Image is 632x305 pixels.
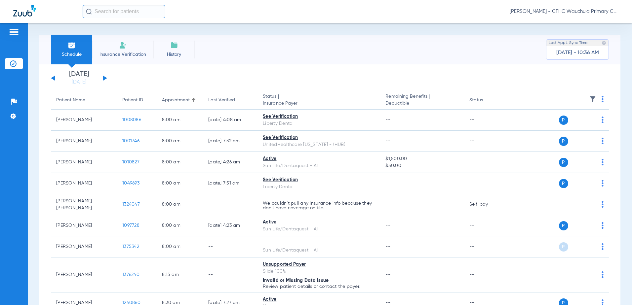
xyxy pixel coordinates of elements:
[263,226,375,233] div: Sun Life/Dentaquest - AI
[385,300,390,305] span: --
[203,173,257,194] td: [DATE] 7:51 AM
[9,28,19,36] img: hamburger-icon
[122,139,139,143] span: 1001746
[464,215,509,236] td: --
[157,194,203,215] td: 8:00 AM
[380,91,464,110] th: Remaining Benefits |
[203,257,257,292] td: --
[385,155,458,162] span: $1,500.00
[263,155,375,162] div: Active
[59,71,99,85] li: [DATE]
[385,181,390,186] span: --
[13,5,36,17] img: Zuub Logo
[602,138,604,144] img: group-dot-blue.svg
[263,240,375,247] div: --
[162,97,198,104] div: Appointment
[385,118,390,122] span: --
[263,177,375,184] div: See Verification
[559,179,568,188] span: P
[157,173,203,194] td: 8:00 AM
[263,113,375,120] div: See Verification
[602,41,606,45] img: last sync help info
[263,219,375,226] div: Active
[556,50,599,56] span: [DATE] - 10:36 AM
[385,244,390,249] span: --
[263,268,375,275] div: Slide 100%
[122,97,151,104] div: Patient ID
[208,97,235,104] div: Last Verified
[203,110,257,131] td: [DATE] 4:08 AM
[51,215,117,236] td: [PERSON_NAME]
[51,173,117,194] td: [PERSON_NAME]
[263,100,375,107] span: Insurance Payer
[122,118,141,122] span: 1008086
[157,152,203,173] td: 8:00 AM
[510,8,619,15] span: [PERSON_NAME] - CFHC Wauchula Primary Care Dental
[602,271,604,278] img: group-dot-blue.svg
[464,91,509,110] th: Status
[559,242,568,252] span: P
[162,97,190,104] div: Appointment
[158,51,190,58] span: History
[263,141,375,148] div: UnitedHealthcare [US_STATE] - (HUB)
[385,162,458,169] span: $50.00
[263,296,375,303] div: Active
[51,236,117,257] td: [PERSON_NAME]
[602,243,604,250] img: group-dot-blue.svg
[549,40,588,46] span: Last Appt. Sync Time:
[559,221,568,230] span: P
[263,120,375,127] div: Liberty Dental
[56,51,87,58] span: Schedule
[385,272,390,277] span: --
[385,202,390,207] span: --
[119,41,127,49] img: Manual Insurance Verification
[122,272,139,277] span: 1376240
[602,201,604,208] img: group-dot-blue.svg
[86,9,92,15] img: Search Icon
[157,257,203,292] td: 8:15 AM
[122,202,140,207] span: 1324047
[559,158,568,167] span: P
[157,236,203,257] td: 8:00 AM
[257,91,380,110] th: Status |
[122,97,143,104] div: Patient ID
[602,117,604,123] img: group-dot-blue.svg
[203,194,257,215] td: --
[83,5,165,18] input: Search for patients
[122,160,139,164] span: 1010827
[51,131,117,152] td: [PERSON_NAME]
[203,215,257,236] td: [DATE] 4:23 AM
[599,273,632,305] iframe: Chat Widget
[464,194,509,215] td: Self-pay
[208,97,252,104] div: Last Verified
[602,222,604,229] img: group-dot-blue.svg
[51,110,117,131] td: [PERSON_NAME]
[51,152,117,173] td: [PERSON_NAME]
[97,51,148,58] span: Insurance Verification
[464,173,509,194] td: --
[263,201,375,210] p: We couldn’t pull any insurance info because they don’t have coverage on file.
[263,284,375,289] p: Review patient details or contact the payer.
[203,236,257,257] td: --
[385,139,390,143] span: --
[559,116,568,125] span: P
[157,110,203,131] td: 8:00 AM
[263,184,375,190] div: Liberty Dental
[602,96,604,102] img: group-dot-blue.svg
[464,152,509,173] td: --
[157,131,203,152] td: 8:00 AM
[464,110,509,131] td: --
[589,96,596,102] img: filter.svg
[602,180,604,186] img: group-dot-blue.svg
[464,131,509,152] td: --
[464,236,509,257] td: --
[263,261,375,268] div: Unsupported Payer
[51,194,117,215] td: [PERSON_NAME] [PERSON_NAME]
[56,97,112,104] div: Patient Name
[263,247,375,254] div: Sun Life/Dentaquest - AI
[170,41,178,49] img: History
[51,257,117,292] td: [PERSON_NAME]
[263,134,375,141] div: See Verification
[68,41,76,49] img: Schedule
